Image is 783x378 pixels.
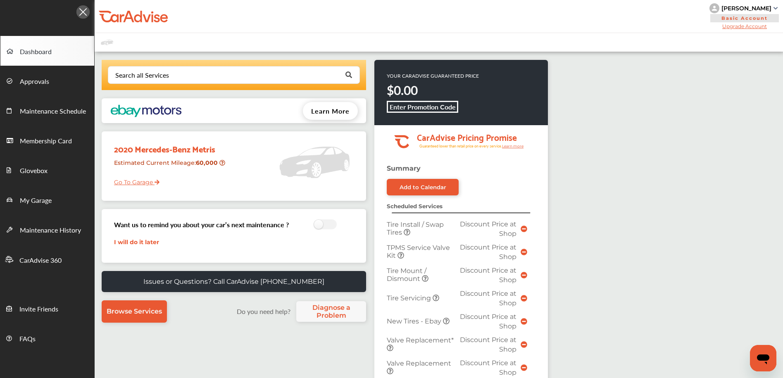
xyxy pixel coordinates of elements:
[387,359,451,367] span: Valve Replacement
[20,195,52,206] span: My Garage
[196,159,219,166] strong: 60,000
[20,47,52,57] span: Dashboard
[279,136,350,189] img: placeholder_car.5a1ece94.svg
[387,267,426,283] span: Tire Mount / Dismount
[0,214,94,244] a: Maintenance History
[19,255,62,266] span: CarAdvise 360
[0,66,94,95] a: Approvals
[710,14,779,22] span: Basic Account
[19,334,36,345] span: FAQs
[400,184,446,190] div: Add to Calendar
[114,220,289,229] h3: Want us to remind you about your car’s next maintenance ?
[108,156,229,177] div: Estimated Current Mileage :
[102,300,167,323] a: Browse Services
[709,3,719,13] img: knH8PDtVvWoAbQRylUukY18CTiRevjo20fAtgn5MLBQj4uumYvk2MzTtcAIzfGAtb1XOLVMAvhLuqoNAbL4reqehy0jehNKdM...
[460,359,516,376] span: Discount Price at Shop
[0,125,94,155] a: Membership Card
[387,179,459,195] a: Add to Calendar
[387,72,479,79] p: YOUR CARADVISE GUARANTEED PRICE
[387,317,443,325] span: New Tires - Ebay
[387,164,421,172] strong: Summary
[76,5,90,19] img: Icon.5fd9dcc7.svg
[300,304,362,319] span: Diagnose a Problem
[143,278,324,285] p: Issues or Questions? Call CarAdvise [PHONE_NUMBER]
[773,7,778,10] img: sCxJUJ+qAmfqhQGDUl18vwLg4ZYJ6CxN7XmbOMBAAAAAElFTkSuQmCC
[114,238,159,246] a: I will do it later
[460,266,516,284] span: Discount Price at Shop
[709,23,780,29] span: Upgrade Account
[419,143,502,149] tspan: Guaranteed lower than retail price on every service.
[20,106,86,117] span: Maintenance Schedule
[20,76,49,87] span: Approvals
[0,185,94,214] a: My Garage
[101,37,113,48] img: placeholder_car.fcab19be.svg
[311,106,350,116] span: Learn More
[750,345,776,371] iframe: Button to launch messaging window
[296,301,366,322] a: Diagnose a Problem
[102,271,366,292] a: Issues or Questions? Call CarAdvise [PHONE_NUMBER]
[460,243,516,261] span: Discount Price at Shop
[20,166,48,176] span: Glovebox
[387,203,443,209] strong: Scheduled Services
[387,244,450,259] span: TPMS Service Valve Kit
[0,155,94,185] a: Glovebox
[460,290,516,307] span: Discount Price at Shop
[502,144,524,148] tspan: Learn more
[0,95,94,125] a: Maintenance Schedule
[20,225,81,236] span: Maintenance History
[108,172,159,188] a: Go To Garage
[0,36,94,66] a: Dashboard
[460,336,516,353] span: Discount Price at Shop
[115,72,169,78] div: Search all Services
[107,307,162,315] span: Browse Services
[387,336,454,344] span: Valve Replacement*
[108,136,229,156] div: 2020 Mercedes-Benz Metris
[387,294,433,302] span: Tire Servicing
[20,136,72,147] span: Membership Card
[387,221,444,236] span: Tire Install / Swap Tires
[233,307,294,316] label: Do you need help?
[460,313,516,330] span: Discount Price at Shop
[387,81,418,99] strong: $0.00
[721,5,771,12] div: [PERSON_NAME]
[19,304,58,315] span: Invite Friends
[460,220,516,238] span: Discount Price at Shop
[417,129,517,144] tspan: CarAdvise Pricing Promise
[390,102,456,112] b: Enter Promotion Code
